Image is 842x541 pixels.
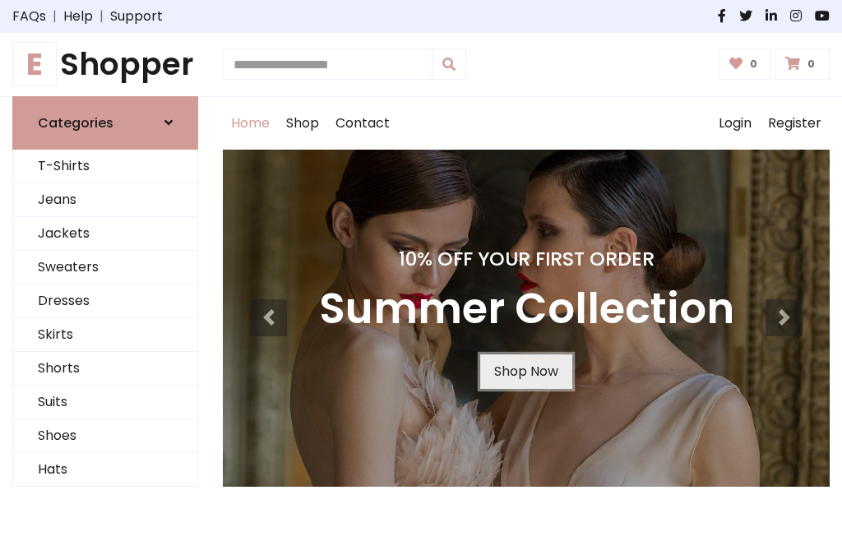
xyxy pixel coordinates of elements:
span: 0 [803,57,819,72]
a: Support [110,7,163,26]
h4: 10% Off Your First Order [319,247,734,270]
a: Help [63,7,93,26]
a: Shoes [13,419,197,453]
a: Jackets [13,217,197,251]
h3: Summer Collection [319,284,734,335]
a: Hats [13,453,197,487]
a: Dresses [13,284,197,318]
a: FAQs [12,7,46,26]
a: Register [760,97,830,150]
a: Contact [327,97,398,150]
a: Home [223,97,278,150]
a: T-Shirts [13,150,197,183]
h6: Categories [38,115,113,131]
a: Categories [12,96,198,150]
a: Login [710,97,760,150]
a: Shop Now [480,354,572,389]
a: 0 [719,49,772,80]
a: EShopper [12,46,198,83]
span: | [46,7,63,26]
a: 0 [775,49,830,80]
span: 0 [746,57,761,72]
a: Suits [13,386,197,419]
a: Shop [278,97,327,150]
span: | [93,7,110,26]
a: Jeans [13,183,197,217]
a: Sweaters [13,251,197,284]
a: Skirts [13,318,197,352]
a: Shorts [13,352,197,386]
h1: Shopper [12,46,198,83]
span: E [12,42,57,86]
